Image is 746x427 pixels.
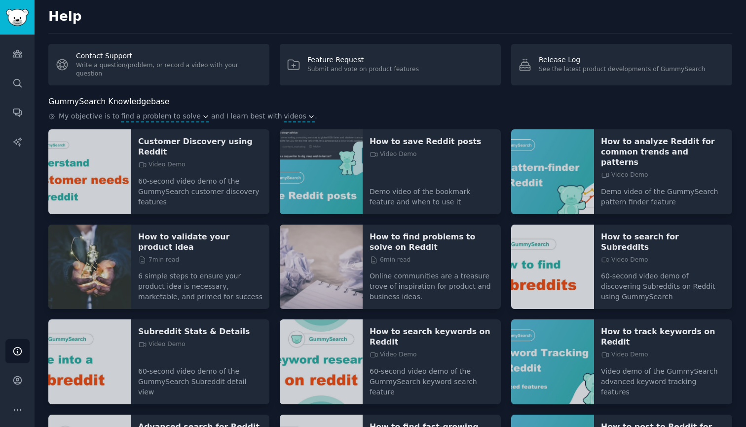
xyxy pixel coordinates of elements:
[601,326,725,347] a: How to track keywords on Reddit
[370,256,410,265] span: 6 min read
[307,55,419,65] div: Feature Request
[48,44,269,85] a: Contact SupportWrite a question/problem, or record a video with your question
[601,264,725,302] p: 60-second video demo of discovering Subreddits on Reddit using GummySearch
[138,340,186,349] span: Video Demo
[370,150,417,159] span: Video Demo
[280,319,363,404] img: How to search keywords on Reddit
[511,225,594,310] img: How to search for Subreddits
[539,55,705,65] div: Release Log
[138,136,262,157] a: Customer Discovery using Reddit
[280,129,363,214] img: How to save Reddit posts
[284,111,315,121] button: videos
[284,111,306,121] span: videos
[59,111,119,122] span: My objective is to
[138,169,262,207] p: 60-second video demo of the GummySearch customer discovery features
[48,111,732,122] div: .
[601,136,725,167] a: How to analyze Reddit for common trends and patterns
[307,65,419,74] div: Submit and vote on product features
[138,160,186,169] span: Video Demo
[370,180,494,207] p: Demo video of the bookmark feature and when to use it
[511,319,594,404] img: How to track keywords on Reddit
[138,264,262,302] p: 6 simple steps to ensure your product idea is necessary, marketable, and primed for success
[601,180,725,207] p: Demo video of the GummySearch pattern finder feature
[48,319,131,404] img: Subreddit Stats & Details
[370,350,417,359] span: Video Demo
[211,111,282,122] span: and I learn best with
[280,44,501,85] a: Feature RequestSubmit and vote on product features
[138,256,179,265] span: 7 min read
[511,129,594,214] img: How to analyze Reddit for common trends and patterns
[511,44,732,85] a: Release LogSee the latest product developments of GummySearch
[370,359,494,397] p: 60-second video demo of the GummySearch keyword search feature
[280,225,363,310] img: How to find problems to solve on Reddit
[48,129,131,214] img: Customer Discovery using Reddit
[138,232,262,252] a: How to validate your product idea
[48,96,169,108] h2: GummySearch Knowledgebase
[601,171,648,180] span: Video Demo
[121,111,209,121] button: find a problem to solve
[539,65,705,74] div: See the latest product developments of GummySearch
[601,359,725,397] p: Video demo of the GummySearch advanced keyword tracking features
[370,264,494,302] p: Online communities are a treasure trove of inspiration for product and business ideas.
[370,326,494,347] a: How to search keywords on Reddit
[138,359,262,397] p: 60-second video demo of the GummySearch Subreddit detail view
[370,136,494,147] a: How to save Reddit posts
[121,111,201,121] span: find a problem to solve
[601,232,725,252] a: How to search for Subreddits
[48,9,732,25] h2: Help
[138,326,262,337] a: Subreddit Stats & Details
[6,9,29,26] img: GummySearch logo
[48,225,131,310] img: How to validate your product idea
[370,232,494,252] a: How to find problems to solve on Reddit
[601,350,648,359] span: Video Demo
[601,256,648,265] span: Video Demo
